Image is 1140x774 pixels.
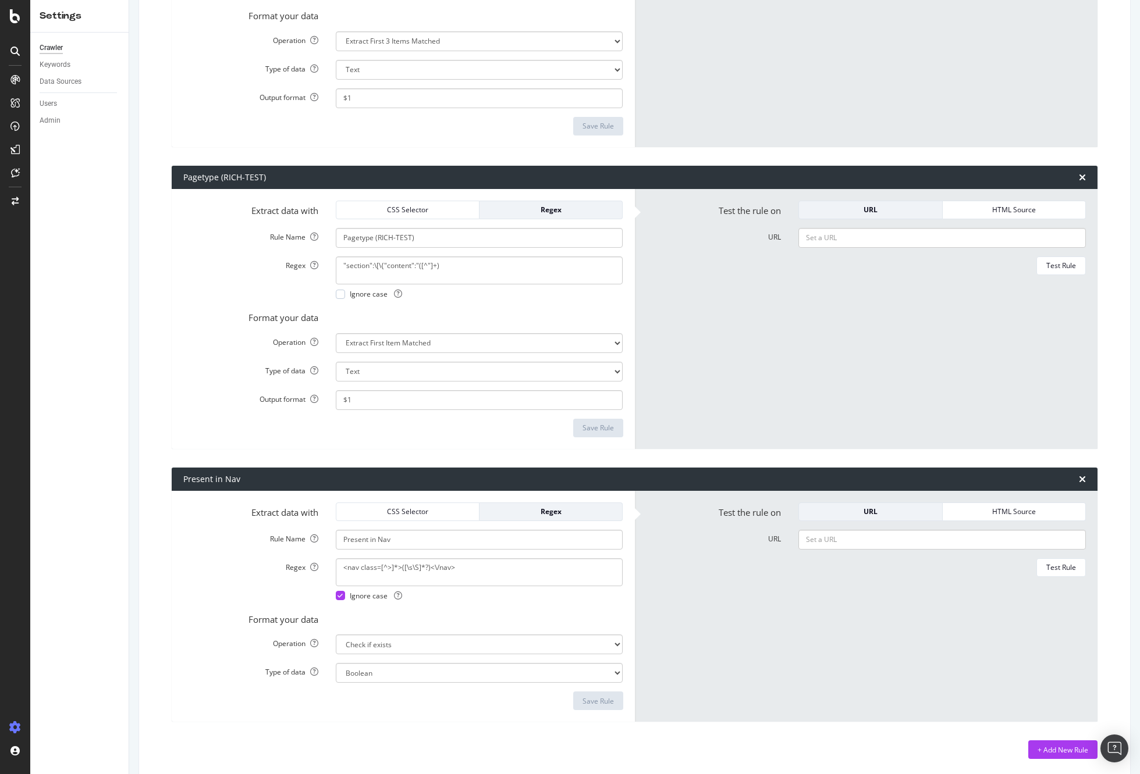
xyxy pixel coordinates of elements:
[336,88,623,108] input: $1
[480,201,623,219] button: Regex
[336,256,623,284] textarea: "section":\[\{"content":"([^"]+)
[1046,562,1076,572] div: Test Rule
[798,228,1086,248] input: Set a URL
[1036,256,1086,275] button: Test Rule
[175,60,327,74] label: Type of data
[175,31,327,45] label: Operation
[175,390,327,404] label: Output format
[40,76,81,88] div: Data Sources
[638,201,790,217] label: Test the rule on
[175,634,327,648] label: Operation
[175,558,327,572] label: Regex
[583,121,614,131] div: Save Rule
[1046,261,1076,270] div: Test Rule
[1100,734,1128,762] div: Open Intercom Messenger
[336,201,480,219] button: CSS Selector
[952,507,1076,516] div: HTML Source
[346,205,470,215] div: CSS Selector
[40,76,120,88] a: Data Sources
[573,419,623,437] button: Save Rule
[336,530,623,550] input: Provide a name
[40,42,63,54] div: Crawler
[1038,745,1088,755] div: + Add New Rule
[583,423,614,433] div: Save Rule
[175,663,327,677] label: Type of data
[40,115,120,127] a: Admin
[336,228,623,248] input: Provide a name
[175,88,327,102] label: Output format
[40,98,57,110] div: Users
[336,502,480,521] button: CSS Selector
[336,390,623,410] input: $1
[1028,740,1098,759] button: + Add New Rule
[638,228,790,242] label: URL
[175,228,327,242] label: Rule Name
[346,507,470,516] div: CSS Selector
[40,115,61,127] div: Admin
[1079,475,1086,484] div: times
[175,256,327,270] label: Regex
[1079,173,1086,182] div: times
[183,473,240,485] div: Present in Nav
[573,117,623,135] button: Save Rule
[40,59,120,71] a: Keywords
[336,558,623,586] textarea: <nav class=[^>]*>([\s\S]*?)<\/nav>
[489,205,613,215] div: Regex
[175,333,327,347] label: Operation
[808,205,932,215] div: URL
[943,502,1086,521] button: HTML Source
[175,609,327,626] label: Format your data
[1036,558,1086,577] button: Test Rule
[40,42,120,54] a: Crawler
[175,502,327,519] label: Extract data with
[638,530,790,544] label: URL
[943,201,1086,219] button: HTML Source
[175,308,327,324] label: Format your data
[175,530,327,544] label: Rule Name
[798,201,942,219] button: URL
[480,502,623,521] button: Regex
[638,502,790,519] label: Test the rule on
[40,9,119,23] div: Settings
[40,98,120,110] a: Users
[175,6,327,22] label: Format your data
[175,362,327,376] label: Type of data
[40,59,70,71] div: Keywords
[952,205,1076,215] div: HTML Source
[350,289,402,299] span: Ignore case
[808,507,932,516] div: URL
[350,591,402,601] span: Ignore case
[798,530,1086,550] input: Set a URL
[183,172,266,183] div: Pagetype (RICH-TEST)
[583,696,614,706] div: Save Rule
[489,507,613,516] div: Regex
[798,502,942,521] button: URL
[573,691,623,710] button: Save Rule
[175,201,327,217] label: Extract data with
